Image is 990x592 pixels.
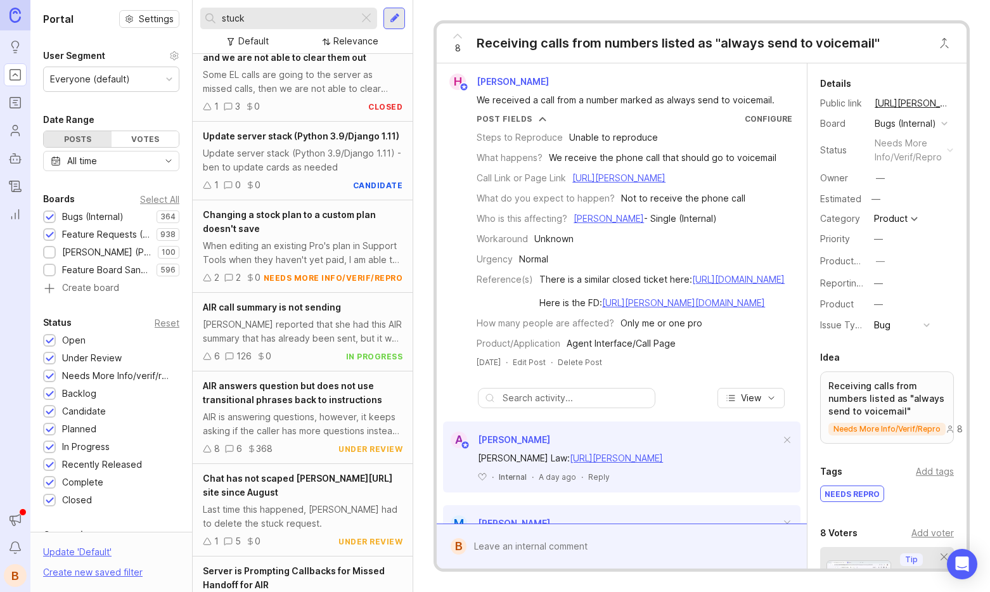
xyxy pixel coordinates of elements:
[236,349,252,363] div: 126
[499,472,527,482] div: Internal
[451,432,467,448] div: A
[492,472,494,482] div: ·
[193,293,413,371] a: AIR call summary is not sending[PERSON_NAME] reported that she had this AIR summary that has alre...
[574,213,644,224] a: [PERSON_NAME]
[717,388,785,408] button: View
[551,357,553,368] div: ·
[4,91,27,114] a: Roadmaps
[4,203,27,226] a: Reporting
[139,13,174,25] span: Settings
[477,252,513,266] div: Urgency
[214,178,219,192] div: 1
[833,424,941,434] p: needs more info/verif/repro
[203,318,402,345] div: [PERSON_NAME] reported that she had this AIR summary that has already been sent, but it was still...
[911,526,954,540] div: Add voter
[539,273,785,286] div: There is a similar closed ticket here:
[214,271,219,285] div: 2
[368,101,402,112] div: closed
[477,357,501,368] a: [DATE]
[874,297,883,311] div: —
[572,172,665,183] a: [URL][PERSON_NAME]
[874,318,890,332] div: Bug
[820,76,851,91] div: Details
[871,95,954,112] a: [URL][PERSON_NAME]
[876,254,885,268] div: —
[203,473,392,498] span: Chat has not scaped [PERSON_NAME][URL] site since August
[477,357,501,367] time: [DATE]
[4,536,27,559] button: Notifications
[264,273,403,283] div: needs more info/verif/repro
[67,154,97,168] div: All time
[442,74,559,90] a: H[PERSON_NAME]
[203,503,402,531] div: Last time this happened, [PERSON_NAME] had to delete the stuck request.
[236,271,241,285] div: 2
[602,297,765,308] a: [URL][PERSON_NAME][DOMAIN_NAME]
[43,545,112,565] div: Update ' Default '
[4,508,27,531] button: Announcements
[235,178,241,192] div: 0
[4,119,27,142] a: Users
[62,351,122,365] div: Under Review
[43,565,143,579] div: Create new saved filter
[62,493,92,507] div: Closed
[193,122,413,200] a: Update server stack (Python 3.9/Django 1.11)Update server stack (Python 3.9/Django 1.11) - ben to...
[62,333,86,347] div: Open
[534,232,574,246] div: Unknown
[820,195,861,203] div: Estimated
[338,444,402,454] div: under review
[203,410,402,438] div: AIR is answering questions, however, it keeps asking if the caller has more questions instead of ...
[4,147,27,170] a: Autopilot
[477,316,614,330] div: How many people are affected?
[160,212,176,222] p: 364
[478,451,780,465] div: [PERSON_NAME] Law:
[874,214,908,223] div: Product
[10,8,21,22] img: Canny Home
[4,564,27,587] button: B
[4,175,27,198] a: Changelog
[513,357,546,368] div: Edit Post
[238,34,269,48] div: Default
[461,441,470,450] img: member badge
[62,458,142,472] div: Recently Released
[62,475,103,489] div: Complete
[581,472,583,482] div: ·
[43,11,74,27] h1: Portal
[820,299,854,309] label: Product
[745,114,792,124] a: Configure
[477,151,543,165] div: What happens?
[222,11,354,25] input: Search...
[820,233,850,244] label: Priority
[43,527,94,543] div: Companies
[569,131,658,145] div: Unable to reproduce
[62,228,150,241] div: Feature Requests (Internal)
[539,472,576,482] span: A day ago
[62,422,96,436] div: Planned
[460,82,469,92] img: member badge
[875,136,942,164] div: needs more info/verif/repro
[478,518,550,529] span: [PERSON_NAME]
[43,112,94,127] div: Date Range
[477,131,563,145] div: Steps to Reproduce
[455,41,461,55] span: 8
[203,209,376,234] span: Changing a stock plan to a custom plan doesn't save
[477,76,549,87] span: [PERSON_NAME]
[193,464,413,557] a: Chat has not scaped [PERSON_NAME][URL] site since AugustLast time this happened, [PERSON_NAME] ha...
[820,278,888,288] label: Reporting Team
[477,171,566,185] div: Call Link or Page Link
[203,565,385,590] span: Server is Prompting Callbacks for Missed Handoff for AIR
[62,245,151,259] div: [PERSON_NAME] (Public)
[119,10,179,28] button: Settings
[62,387,96,401] div: Backlog
[549,151,776,165] div: We receive the phone call that should go to voicemail
[214,442,220,456] div: 8
[905,555,918,565] p: Tip
[621,191,745,205] div: Not to receive the phone call
[4,63,27,86] a: Portal
[140,196,179,203] div: Select All
[477,212,567,226] div: Who is this affecting?
[353,180,403,191] div: candidate
[203,380,382,405] span: AIR answers question but does not use transitional phrases back to instructions
[932,30,957,56] button: Close button
[506,357,508,368] div: ·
